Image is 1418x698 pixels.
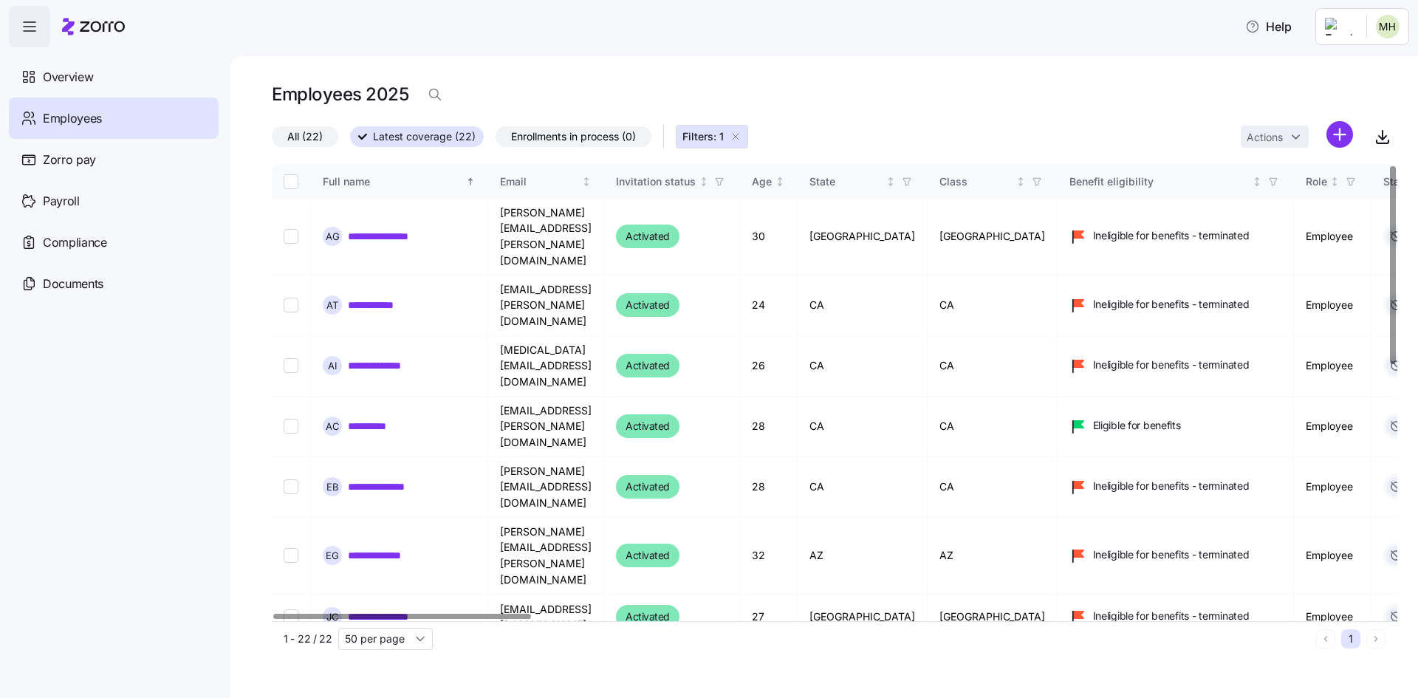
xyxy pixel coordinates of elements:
th: Invitation statusNot sorted [604,165,740,199]
a: Employees [9,97,219,139]
td: AZ [798,518,928,595]
span: Actions [1247,132,1283,143]
td: 26 [740,336,798,397]
td: AZ [928,518,1058,595]
th: ClassNot sorted [928,165,1058,199]
span: Activated [626,478,670,496]
span: Compliance [43,233,107,252]
input: Select record 3 [284,358,298,373]
th: Full nameSorted ascending [311,165,488,199]
button: Actions [1241,126,1309,148]
span: Ineligible for benefits - terminated [1093,547,1250,562]
div: Full name [323,174,463,190]
button: Help [1233,12,1304,41]
td: [GEOGRAPHIC_DATA] [928,199,1058,276]
td: [EMAIL_ADDRESS][PERSON_NAME][DOMAIN_NAME] [488,397,604,457]
td: CA [928,457,1058,518]
svg: add icon [1326,121,1353,148]
div: Not sorted [886,177,896,187]
td: CA [798,336,928,397]
td: 24 [740,276,798,336]
span: Help [1245,18,1292,35]
td: CA [798,276,928,336]
button: 1 [1341,629,1360,649]
input: Select record 6 [284,548,298,563]
div: Invitation status [616,174,696,190]
button: Next page [1366,629,1386,649]
span: A G [326,232,340,242]
button: Filters: 1 [676,125,748,148]
td: Employee [1294,457,1371,518]
td: [MEDICAL_DATA][EMAIL_ADDRESS][DOMAIN_NAME] [488,336,604,397]
a: Documents [9,263,219,304]
a: Overview [9,56,219,97]
td: [EMAIL_ADDRESS][PERSON_NAME][DOMAIN_NAME] [488,276,604,336]
span: Ineligible for benefits - terminated [1093,479,1250,493]
div: Sorted ascending [465,177,476,187]
td: CA [928,336,1058,397]
input: Select record 1 [284,229,298,244]
th: AgeNot sorted [740,165,798,199]
td: Employee [1294,397,1371,457]
span: Activated [626,296,670,314]
span: Activated [626,608,670,626]
a: Payroll [9,180,219,222]
span: Employees [43,109,102,128]
span: J C [326,612,339,622]
input: Select record 2 [284,298,298,312]
div: Email [500,174,579,190]
h1: Employees 2025 [272,83,408,106]
span: Documents [43,275,103,293]
span: Ineligible for benefits - terminated [1093,228,1250,243]
td: [PERSON_NAME][EMAIL_ADDRESS][DOMAIN_NAME] [488,457,604,518]
td: [GEOGRAPHIC_DATA] [928,595,1058,640]
button: Previous page [1316,629,1335,649]
span: Ineligible for benefits - terminated [1093,609,1250,623]
td: CA [928,397,1058,457]
td: Employee [1294,595,1371,640]
td: Employee [1294,276,1371,336]
td: 28 [740,397,798,457]
img: Employer logo [1325,18,1354,35]
div: Not sorted [699,177,709,187]
span: E B [326,482,339,492]
input: Select record 4 [284,419,298,434]
a: Compliance [9,222,219,263]
span: Latest coverage (22) [373,127,476,146]
td: [EMAIL_ADDRESS][DOMAIN_NAME] [488,595,604,640]
th: Benefit eligibilityNot sorted [1058,165,1294,199]
span: Activated [626,417,670,435]
span: Filters: 1 [682,129,724,144]
th: RoleNot sorted [1294,165,1371,199]
td: 30 [740,199,798,276]
td: 32 [740,518,798,595]
td: Employee [1294,336,1371,397]
div: Age [752,174,772,190]
span: Ineligible for benefits - terminated [1093,297,1250,312]
span: All (22) [287,127,323,146]
span: 1 - 22 / 22 [284,632,332,646]
span: Enrollments in process (0) [511,127,636,146]
td: 27 [740,595,798,640]
th: EmailNot sorted [488,165,604,199]
div: Class [939,174,1013,190]
img: 4bb4d33d2aab9f94488d121043bef0b8 [1376,15,1400,38]
div: Not sorted [775,177,785,187]
div: State [809,174,883,190]
div: Not sorted [1015,177,1026,187]
span: A I [328,361,337,371]
span: A T [326,301,338,310]
span: Activated [626,227,670,245]
span: Activated [626,357,670,374]
div: Not sorted [1252,177,1262,187]
span: Activated [626,547,670,564]
div: Role [1306,174,1327,190]
input: Select all records [284,174,298,189]
td: [PERSON_NAME][EMAIL_ADDRESS][PERSON_NAME][DOMAIN_NAME] [488,518,604,595]
td: CA [928,276,1058,336]
th: StateNot sorted [798,165,928,199]
a: Zorro pay [9,139,219,180]
div: Benefit eligibility [1069,174,1250,190]
span: A C [326,422,340,431]
span: E G [326,551,339,561]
